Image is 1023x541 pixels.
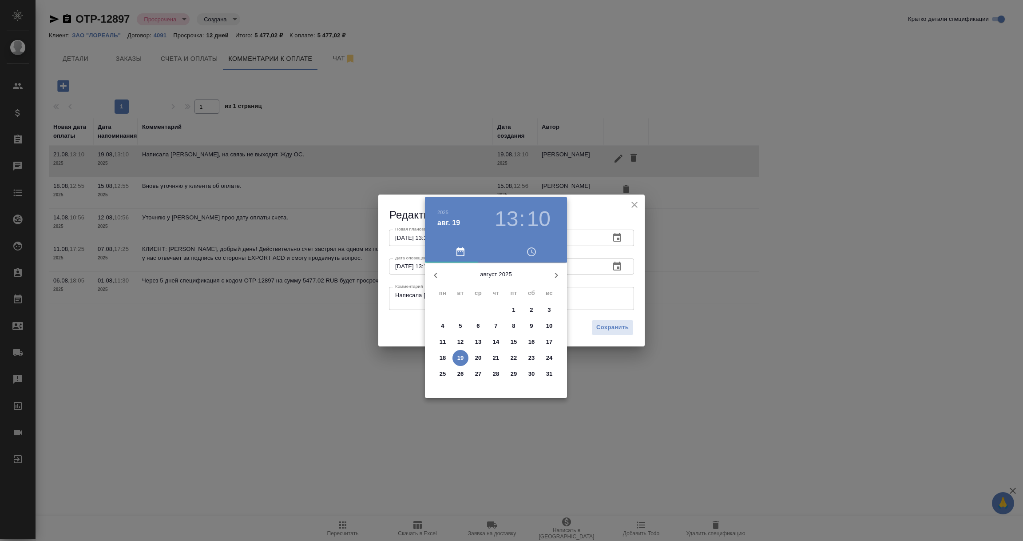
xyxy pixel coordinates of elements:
button: 12 [452,334,468,350]
button: 22 [506,350,522,366]
button: 9 [523,318,539,334]
p: 16 [528,338,535,346]
p: 21 [493,354,500,362]
p: 2 [530,306,533,314]
button: авг. 19 [437,218,460,228]
span: чт [488,289,504,298]
p: 6 [476,322,480,330]
span: вс [541,289,557,298]
button: 10 [527,207,551,231]
p: 22 [511,354,517,362]
button: 14 [488,334,504,350]
button: 10 [541,318,557,334]
p: 25 [440,370,446,378]
p: 17 [546,338,553,346]
p: 20 [475,354,482,362]
button: 28 [488,366,504,382]
button: 24 [541,350,557,366]
p: 9 [530,322,533,330]
span: сб [523,289,539,298]
p: 8 [512,322,515,330]
button: 21 [488,350,504,366]
button: 13 [470,334,486,350]
p: 23 [528,354,535,362]
button: 18 [435,350,451,366]
p: 3 [547,306,551,314]
p: 28 [493,370,500,378]
button: 19 [452,350,468,366]
button: 2 [523,302,539,318]
button: 26 [452,366,468,382]
button: 6 [470,318,486,334]
p: 12 [457,338,464,346]
p: 11 [440,338,446,346]
button: 31 [541,366,557,382]
p: 1 [512,306,515,314]
button: 5 [452,318,468,334]
p: 31 [546,370,553,378]
p: 14 [493,338,500,346]
button: 3 [541,302,557,318]
button: 1 [506,302,522,318]
p: 29 [511,370,517,378]
p: август 2025 [446,270,546,279]
button: 29 [506,366,522,382]
button: 20 [470,350,486,366]
button: 8 [506,318,522,334]
p: 30 [528,370,535,378]
p: 19 [457,354,464,362]
button: 7 [488,318,504,334]
button: 15 [506,334,522,350]
button: 27 [470,366,486,382]
button: 4 [435,318,451,334]
p: 27 [475,370,482,378]
button: 13 [495,207,518,231]
button: 23 [523,350,539,366]
span: ср [470,289,486,298]
p: 13 [475,338,482,346]
h3: : [519,207,525,231]
span: вт [452,289,468,298]
button: 2025 [437,210,448,215]
span: пн [435,289,451,298]
p: 18 [440,354,446,362]
p: 7 [494,322,497,330]
p: 4 [441,322,444,330]
p: 10 [546,322,553,330]
p: 5 [459,322,462,330]
p: 24 [546,354,553,362]
button: 30 [523,366,539,382]
button: 17 [541,334,557,350]
button: 16 [523,334,539,350]
button: 25 [435,366,451,382]
p: 26 [457,370,464,378]
span: пт [506,289,522,298]
button: 11 [435,334,451,350]
p: 15 [511,338,517,346]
